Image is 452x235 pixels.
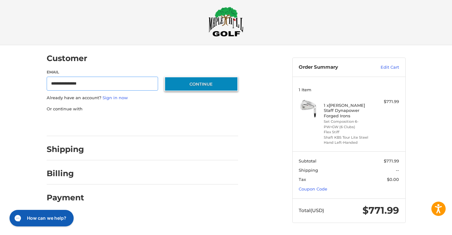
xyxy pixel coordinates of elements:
iframe: PayPal-paylater [98,118,146,130]
span: Shipping [299,168,318,173]
iframe: PayPal-venmo [152,118,200,130]
p: Or continue with [47,106,238,112]
span: -- [396,168,399,173]
h2: Customer [47,53,87,63]
li: Flex Stiff [324,129,372,135]
img: Maple Hill Golf [209,7,243,37]
span: Tax [299,177,306,182]
a: Coupon Code [299,186,327,191]
h2: Billing [47,169,84,178]
span: $771.99 [362,204,399,216]
p: Already have an account? [47,95,238,101]
h2: Payment [47,193,84,203]
li: Shaft KBS Tour Lite Steel [324,135,372,140]
label: Email [47,69,158,75]
span: Subtotal [299,158,316,163]
iframe: PayPal-paypal [44,118,92,130]
span: Total (USD) [299,207,324,213]
button: Continue [164,77,238,91]
li: Hand Left-Handed [324,140,372,145]
h3: Order Summary [299,64,367,71]
iframe: Google Customer Reviews [400,218,452,235]
span: $0.00 [387,177,399,182]
li: Set Composition 6-PW+GW (6 Clubs) [324,119,372,129]
h4: 1 x [PERSON_NAME] Staff Dynapower Forged Irons [324,103,372,118]
a: Sign in now [103,95,128,100]
h2: Shipping [47,144,84,154]
div: $771.99 [374,99,399,105]
span: $771.99 [384,158,399,163]
a: Edit Cart [367,64,399,71]
h3: 1 Item [299,87,399,92]
iframe: Gorgias live chat messenger [6,208,76,229]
